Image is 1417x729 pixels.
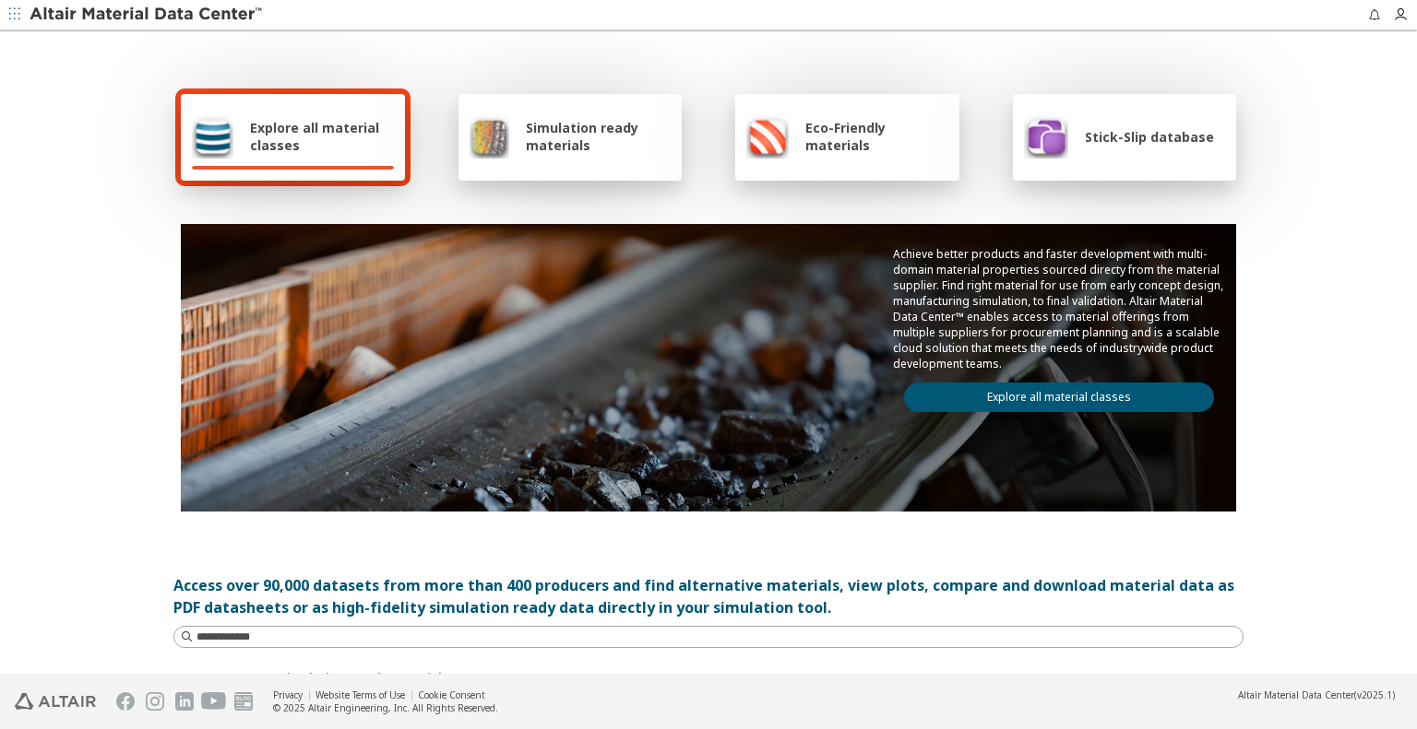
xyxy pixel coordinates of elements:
a: Privacy [273,688,303,701]
img: Stick-Slip database [1024,114,1068,159]
img: Altair Material Data Center [30,6,265,24]
a: Explore all material classes [904,382,1214,412]
span: Simulation ready materials [526,119,671,154]
div: Access over 90,000 datasets from more than 400 producers and find alternative materials, view plo... [173,574,1244,618]
span: Altair Material Data Center [1238,688,1354,701]
img: Simulation ready materials [470,114,509,159]
p: Achieve better products and faster development with multi-domain material properties sourced dire... [893,246,1225,371]
p: Instant access to simulations ready materials [173,670,1244,686]
span: Stick-Slip database [1085,128,1214,146]
img: Eco-Friendly materials [746,114,789,159]
span: Explore all material classes [250,119,394,154]
div: (v2025.1) [1238,688,1395,701]
a: Cookie Consent [418,688,485,701]
span: Eco-Friendly materials [805,119,947,154]
img: Altair Engineering [15,693,96,710]
div: © 2025 Altair Engineering, Inc. All Rights Reserved. [273,701,498,714]
a: Website Terms of Use [316,688,405,701]
img: Explore all material classes [192,114,233,159]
